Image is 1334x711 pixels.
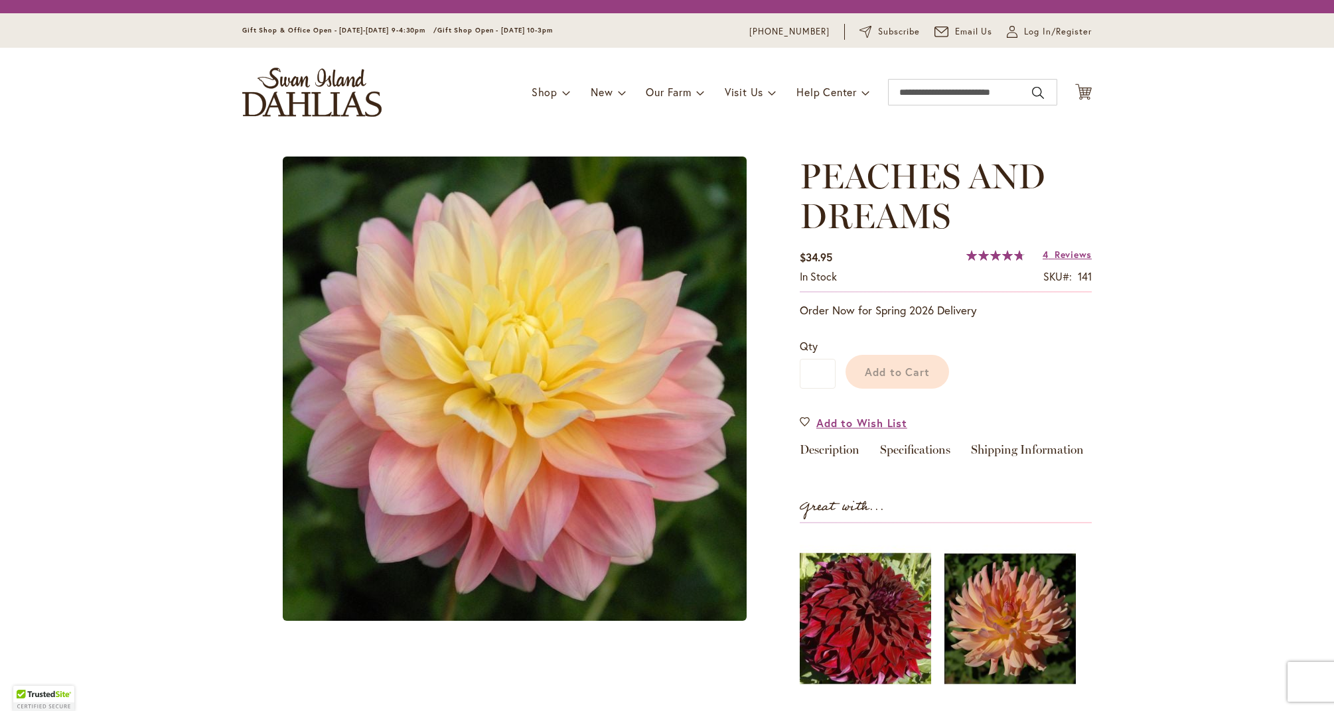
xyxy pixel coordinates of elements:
span: Qty [800,339,818,353]
a: Shipping Information [971,444,1084,463]
span: Subscribe [878,25,920,38]
img: DREAMCATCHER [944,537,1076,701]
span: In stock [800,269,837,283]
span: Our Farm [646,85,691,99]
button: Search [1032,82,1044,103]
span: PEACHES AND DREAMS [800,155,1045,237]
a: Add to Wish List [800,415,907,430]
a: 4 Reviews [1043,248,1092,261]
a: Subscribe [859,25,920,38]
span: 4 [1043,248,1049,261]
span: $34.95 [800,250,832,264]
a: store logo [242,68,382,117]
div: 141 [1078,269,1092,285]
strong: Great with... [800,496,885,518]
span: Visit Us [725,85,763,99]
a: Log In/Register [1007,25,1092,38]
iframe: Launch Accessibility Center [10,664,47,701]
span: Gift Shop Open - [DATE] 10-3pm [437,26,553,34]
img: SPARTACUS [800,537,931,701]
a: Specifications [880,444,950,463]
p: Order Now for Spring 2026 Delivery [800,302,1092,318]
a: Description [800,444,859,463]
div: Availability [800,269,837,285]
span: Gift Shop & Office Open - [DATE]-[DATE] 9-4:30pm / [242,26,437,34]
span: Help Center [796,85,857,99]
span: Reviews [1055,248,1092,261]
div: 95% [966,250,1025,261]
span: Log In/Register [1024,25,1092,38]
span: New [591,85,613,99]
a: Email Us [934,25,993,38]
strong: SKU [1043,269,1072,283]
a: [PHONE_NUMBER] [749,25,830,38]
span: Email Us [955,25,993,38]
span: Add to Wish List [816,415,907,430]
div: Detailed Product Info [800,444,1092,463]
span: Shop [532,85,557,99]
img: main product photo [283,157,747,621]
